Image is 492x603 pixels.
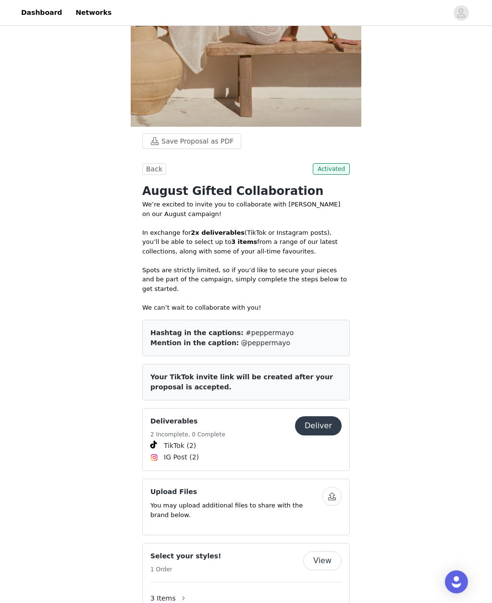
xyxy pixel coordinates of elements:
[164,452,199,462] span: IG Post (2)
[241,339,290,347] span: @peppermayo
[150,501,322,519] p: You may upload additional files to share with the brand below.
[150,430,225,439] h5: 2 Incomplete, 0 Complete
[15,2,68,24] a: Dashboard
[295,416,342,435] button: Deliver
[142,408,350,471] div: Deliverables
[142,182,350,200] h1: August Gifted Collaboration
[142,303,350,313] p: We can’t wait to collaborate with you!
[142,133,241,149] button: Save Proposal as PDF
[142,228,350,256] p: In exchange for (TikTok or Instagram posts), you’ll be able to select up to from a range of our l...
[164,441,196,451] span: TikTok (2)
[246,329,294,337] span: #peppermayo
[142,200,350,218] p: We’re excited to invite you to collaborate with [PERSON_NAME] on our August campaign!
[191,229,245,236] strong: 2x deliverables
[150,339,239,347] span: Mention in the caption:
[238,238,258,245] strong: items
[70,2,117,24] a: Networks
[231,238,235,245] strong: 3
[456,5,466,21] div: avatar
[313,163,350,175] span: Activated
[150,329,244,337] span: Hashtag in the captions:
[142,265,350,294] p: Spots are strictly limited, so if you’d like to secure your pieces and be part of the campaign, s...
[445,570,468,593] div: Open Intercom Messenger
[150,487,322,497] h4: Upload Files
[142,163,166,175] button: Back
[150,416,225,426] h4: Deliverables
[150,454,158,461] img: Instagram Icon
[150,551,221,561] h4: Select your styles!
[150,565,221,574] h5: 1 Order
[150,373,333,391] span: Your TikTok invite link will be created after your proposal is accepted.
[303,551,342,570] button: View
